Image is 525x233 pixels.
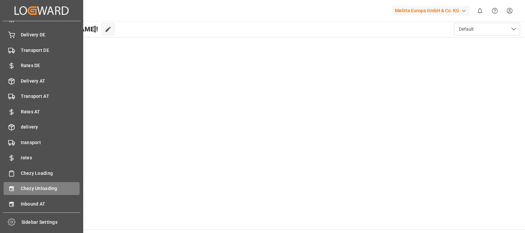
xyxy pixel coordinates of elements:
[4,136,80,149] a: transport
[4,197,80,210] a: Inbound AT
[4,182,80,195] a: Chezy Unloading
[4,74,80,87] a: Delivery AT
[21,154,80,161] span: rates
[4,121,80,134] a: delivery
[21,185,80,192] span: Chezy Unloading
[454,23,520,35] button: open menu
[4,167,80,179] a: Chezy Loading
[21,170,80,177] span: Chezy Loading
[392,4,472,17] button: Melitta Europa GmbH & Co. KG
[4,59,80,72] a: Rates DE
[21,78,80,85] span: Delivery AT
[21,219,81,226] span: Sidebar Settings
[459,26,474,33] span: Default
[21,31,80,38] span: Delivery DE
[21,201,80,208] span: Inbound AT
[21,47,80,54] span: Transport DE
[472,3,487,18] button: show 0 new notifications
[4,105,80,118] a: Rates AT
[392,6,470,16] div: Melitta Europa GmbH & Co. KG
[21,93,80,100] span: Transport AT
[4,151,80,164] a: rates
[21,108,80,115] span: Rates AT
[21,139,80,146] span: transport
[21,124,80,131] span: delivery
[21,62,80,69] span: Rates DE
[487,3,502,18] button: Help Center
[4,90,80,103] a: Transport AT
[4,44,80,57] a: Transport DE
[4,28,80,41] a: Delivery DE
